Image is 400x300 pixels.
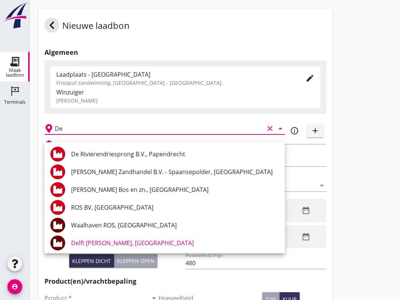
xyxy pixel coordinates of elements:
[186,257,327,269] input: Hoeveelheid 0-lijn
[71,167,279,176] div: [PERSON_NAME] Zandhandel B.V. - Spaansepolder, [GEOGRAPHIC_DATA]
[4,100,26,104] div: Terminals
[71,221,279,230] div: Waalhaven ROS, [GEOGRAPHIC_DATA]
[266,124,274,133] i: clear
[71,239,279,247] div: Delft [PERSON_NAME], [GEOGRAPHIC_DATA]
[301,206,310,215] i: date_range
[311,126,320,135] i: add
[56,79,294,87] div: Frisoput zandwinning, [GEOGRAPHIC_DATA] - [GEOGRAPHIC_DATA].
[317,181,326,190] i: arrow_drop_down
[44,276,326,286] h2: Product(en)/vrachtbepaling
[56,141,94,147] h2: Beladen vaartuig
[56,70,294,79] div: Laadplaats - [GEOGRAPHIC_DATA]
[56,97,314,104] div: [PERSON_NAME]
[117,257,154,265] div: Kleppen open
[71,203,279,212] div: ROS BV, [GEOGRAPHIC_DATA]
[1,2,28,29] img: logo-small.a267ee39.svg
[72,257,111,265] div: Kleppen dicht
[276,124,285,133] i: arrow_drop_down
[69,254,114,267] button: Kleppen dicht
[306,74,314,83] i: edit
[301,232,310,241] i: date_range
[114,254,157,267] button: Kleppen open
[7,279,22,294] i: account_circle
[290,126,299,135] i: info_outline
[55,123,264,134] input: Losplaats
[44,18,130,36] div: Nieuwe laadbon
[71,185,279,194] div: [PERSON_NAME] Bos en zn., [GEOGRAPHIC_DATA]
[71,150,279,159] div: De Rivierendriesprong B.V., Papendrecht
[56,88,314,97] div: Winzuiger
[44,47,326,57] h2: Algemeen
